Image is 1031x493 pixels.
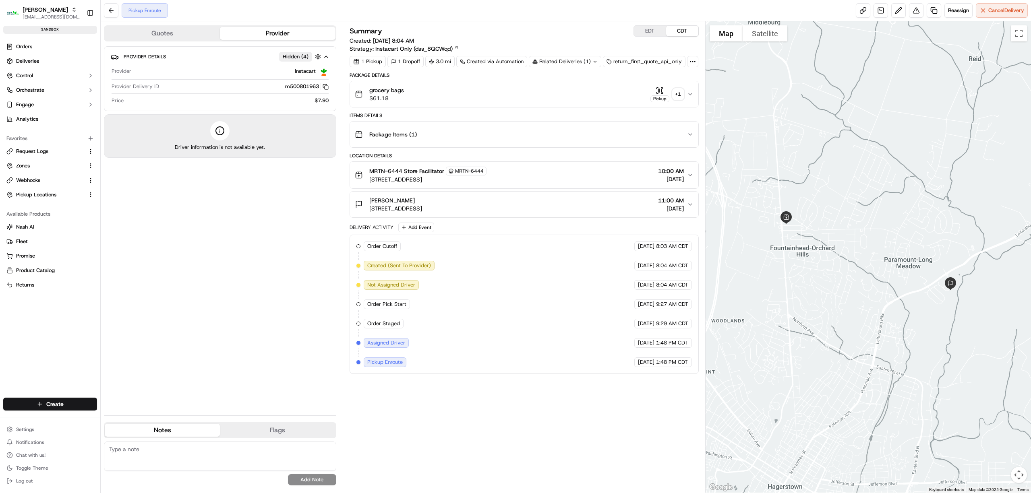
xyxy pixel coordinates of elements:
[3,475,97,487] button: Log out
[6,177,84,184] a: Webhooks
[220,27,335,40] button: Provider
[6,223,94,231] a: Nash AI
[3,264,97,277] button: Product Catalog
[1011,467,1027,483] button: Map camera controls
[16,223,34,231] span: Nash AI
[929,487,964,493] button: Keyboard shortcuts
[373,37,414,44] span: [DATE] 8:04 AM
[3,40,97,53] a: Orders
[3,3,83,23] button: Martin's[PERSON_NAME][EMAIL_ADDRESS][DOMAIN_NAME]
[137,80,147,89] button: Start new chat
[529,56,601,67] div: Related Deliveries (1)
[16,478,33,484] span: Log out
[23,6,68,14] span: [PERSON_NAME]
[21,52,145,61] input: Got a question? Start typing here...
[112,97,124,104] span: Price
[658,204,684,212] span: [DATE]
[375,45,459,53] a: Instacart Only (dss_8QCWqd)
[46,400,64,408] span: Create
[3,462,97,474] button: Toggle Theme
[638,359,654,366] span: [DATE]
[743,25,787,41] button: Show satellite imagery
[369,167,444,175] span: MRTN-6444 Store Facilitator
[969,487,1012,492] span: Map data ©2025 Google
[16,267,55,274] span: Product Catalog
[367,262,431,269] span: Created (Sent To Provider)
[111,50,329,63] button: Provider DetailsHidden (4)
[175,144,265,151] span: Driver information is not available yet.
[658,196,684,204] span: 11:00 AM
[16,177,40,184] span: Webhooks
[8,8,24,25] img: Nash
[3,132,97,145] div: Favorites
[350,37,414,45] span: Created:
[3,398,97,410] button: Create
[16,281,34,289] span: Returns
[656,359,688,366] span: 1:48 PM CDT
[656,339,688,347] span: 1:48 PM CDT
[285,83,329,90] button: m500801963
[398,223,434,232] button: Add Event
[57,136,97,143] a: Powered byPylon
[369,204,422,212] span: [STREET_ADDRESS]
[3,26,97,34] div: sandbox
[279,52,323,62] button: Hidden (4)
[8,118,14,124] div: 📗
[3,235,97,248] button: Fleet
[16,238,28,245] span: Fleet
[220,424,335,437] button: Flags
[3,145,97,158] button: Request Logs
[710,25,743,41] button: Show street map
[8,77,23,92] img: 1736555255976-a54dd68f-1ca7-489b-9aae-adbdc363a1c4
[3,174,97,187] button: Webhooks
[16,72,33,79] span: Control
[112,83,159,90] span: Provider Delivery ID
[350,122,698,147] button: Package Items (1)
[8,33,147,45] p: Welcome 👋
[656,243,688,250] span: 8:03 AM CDT
[369,196,415,204] span: [PERSON_NAME]
[6,281,94,289] a: Returns
[80,137,97,143] span: Pylon
[112,68,131,75] span: Provider
[638,301,654,308] span: [DATE]
[650,87,669,102] button: Pickup
[367,359,403,366] span: Pickup Enroute
[350,162,698,188] button: MRTN-6444 Store FacilitatorMRTN-6444[STREET_ADDRESS]10:00 AM[DATE]
[3,278,97,291] button: Returns
[656,301,688,308] span: 9:27 AM CDT
[369,94,404,102] span: $61.18
[3,450,97,461] button: Chat with us!
[3,55,97,68] a: Deliveries
[367,243,397,250] span: Order Cutoff
[3,113,97,126] a: Analytics
[3,188,97,201] button: Pickup Locations
[456,56,527,67] a: Created via Automation
[124,54,166,60] span: Provider Details
[350,72,699,78] div: Package Details
[6,162,84,169] a: Zones
[656,262,688,269] span: 8:04 AM CDT
[6,252,94,260] a: Promise
[350,192,698,217] button: [PERSON_NAME][STREET_ADDRESS]11:00 AM[DATE]
[976,3,1028,18] button: CancelDelivery
[656,320,688,327] span: 9:29 AM CDT
[369,130,417,138] span: Package Items ( 1 )
[16,162,30,169] span: Zones
[6,191,84,198] a: Pickup Locations
[6,267,94,274] a: Product Catalog
[3,98,97,111] button: Engage
[650,95,669,102] div: Pickup
[16,87,44,94] span: Orchestrate
[3,159,97,172] button: Zones
[387,56,424,67] div: 1 Dropoff
[3,250,97,262] button: Promise
[16,58,39,65] span: Deliveries
[319,66,329,76] img: instacart_logo.png
[375,45,453,53] span: Instacart Only (dss_8QCWqd)
[23,14,80,20] button: [EMAIL_ADDRESS][DOMAIN_NAME]
[3,221,97,233] button: Nash AI
[350,153,699,159] div: Location Details
[16,426,34,433] span: Settings
[16,252,35,260] span: Promise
